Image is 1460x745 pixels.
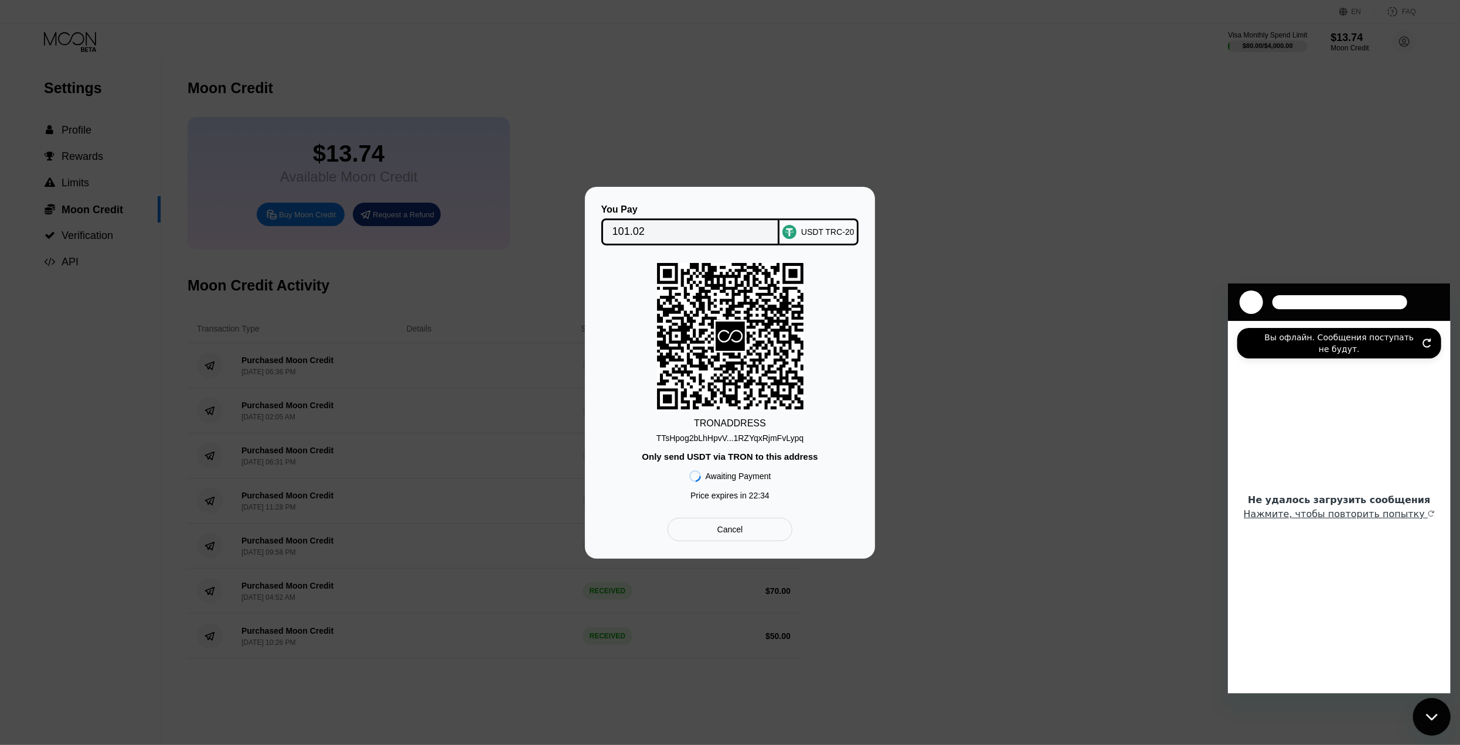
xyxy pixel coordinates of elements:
div: You Pay [601,204,780,215]
div: Price expires in [690,491,770,500]
div: USDT TRC-20 [801,227,855,237]
span: 22 : 34 [749,491,770,500]
div: TTsHpog2bLhHpvV...1RZYqxRjmFvLypq [656,433,804,443]
div: Cancel [717,524,743,535]
div: TRON ADDRESS [694,418,766,429]
div: Cancel [668,518,792,541]
div: TTsHpog2bLhHpvV...1RZYqxRjmFvLypq [656,429,804,443]
div: Only send USDT via TRON to this address [642,452,818,462]
div: You PayUSDT TRC-20 [603,204,857,245]
div: Awaiting Payment [706,471,771,481]
iframe: Окно обмена сообщениями [1228,283,1451,693]
iframe: Кнопка запуска окна обмена сообщениями [1413,698,1451,736]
